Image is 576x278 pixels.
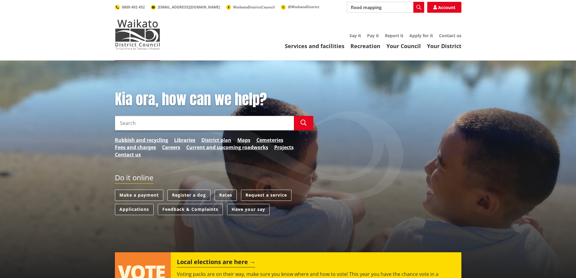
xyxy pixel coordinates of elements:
[385,33,403,38] a: Report it
[427,2,461,13] a: Account
[115,116,294,130] input: Search input
[347,2,424,13] input: Search input
[162,144,180,151] a: Careers
[186,144,268,151] a: Current and upcoming roadworks
[386,42,421,50] a: Your Council
[233,5,275,10] span: WaikatoDistrictCouncil
[115,151,141,158] a: Contact us
[226,5,275,10] a: WaikatoDistrictCouncil
[115,136,168,144] a: Rubbish and recycling
[115,19,160,50] img: Waikato District Council - Te Kaunihera aa Takiwaa o Waikato
[227,204,270,215] a: Have your say
[288,4,319,9] span: @WaikatoDistrict
[115,5,145,10] a: 0800 492 452
[367,33,379,38] a: Pay it
[122,5,145,10] span: 0800 492 452
[177,258,255,267] h2: Local elections are here
[350,33,361,38] a: Say it
[350,42,380,50] a: Recreation
[151,5,220,10] a: [EMAIL_ADDRESS][DOMAIN_NAME]
[158,5,220,10] span: [EMAIL_ADDRESS][DOMAIN_NAME]
[427,42,461,50] a: Your District
[168,190,210,201] a: Register a dog
[115,190,163,201] a: Make a payment
[285,42,344,50] a: Services and facilities
[281,4,319,9] a: @WaikatoDistrict
[115,91,313,108] h1: Kia ora, how can we help?
[256,136,283,144] a: Cemeteries
[115,173,153,184] h2: Do it online
[241,190,291,201] a: Request a service
[215,190,237,201] a: Rates
[115,204,154,215] a: Applications
[274,144,294,151] a: Projects
[115,144,156,151] a: Fees and charges
[158,204,223,215] a: Feedback & Complaints
[237,136,250,144] a: Maps
[409,33,433,38] a: Apply for it
[548,253,570,274] iframe: Messenger Launcher
[201,136,231,144] a: District plan
[174,136,195,144] a: Libraries
[439,33,461,38] a: Contact us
